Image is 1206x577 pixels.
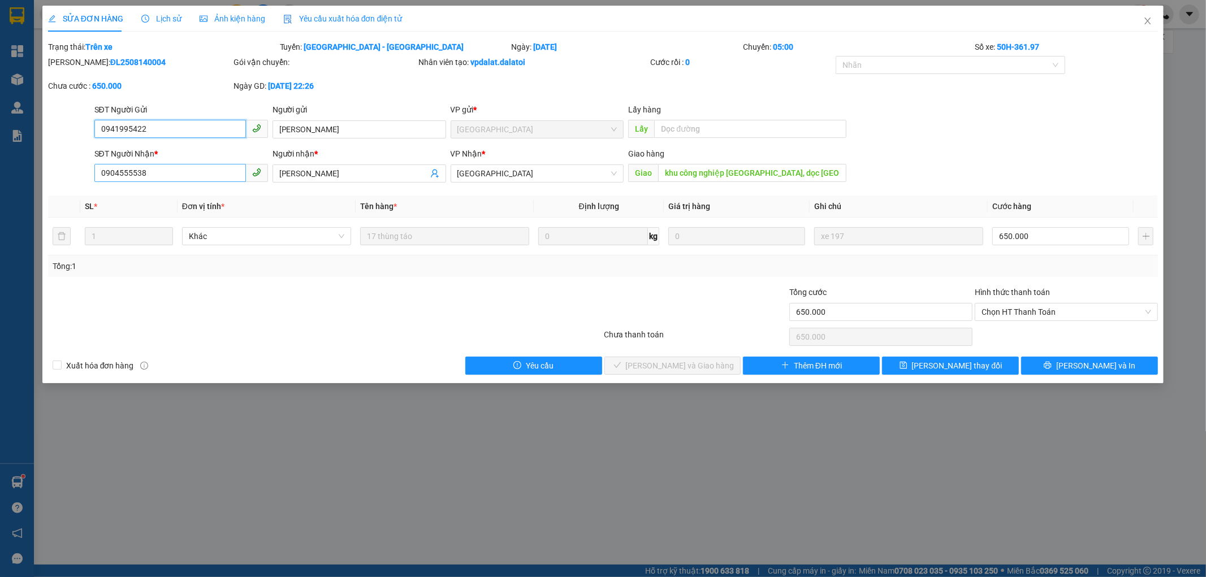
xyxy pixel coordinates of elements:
[252,168,261,177] span: phone
[182,202,224,211] span: Đơn vị tính
[685,58,690,67] b: 0
[658,164,846,182] input: Dọc đường
[273,147,446,160] div: Người nhận
[526,359,554,372] span: Yêu cầu
[53,260,465,272] div: Tổng: 1
[268,81,314,90] b: [DATE] 22:26
[628,120,654,138] span: Lấy
[47,41,279,53] div: Trạng thái:
[794,359,842,372] span: Thêm ĐH mới
[882,357,1019,375] button: save[PERSON_NAME] thay đổi
[628,105,661,114] span: Lấy hàng
[360,227,529,245] input: VD: Bàn, Ghế
[648,227,659,245] span: kg
[94,147,268,160] div: SĐT Người Nhận
[1132,6,1164,37] button: Close
[511,41,742,53] div: Ngày:
[975,288,1050,297] label: Hình thức thanh toán
[457,121,617,138] span: Đà Lạt
[1044,361,1052,370] span: printer
[628,164,658,182] span: Giao
[419,56,649,68] div: Nhân viên tạo:
[48,14,123,23] span: SỬA ĐƠN HÀNG
[789,288,827,297] span: Tổng cước
[604,357,741,375] button: check[PERSON_NAME] và Giao hàng
[430,169,439,178] span: user-add
[92,81,122,90] b: 650.000
[53,227,71,245] button: delete
[773,42,793,51] b: 05:00
[360,202,397,211] span: Tên hàng
[1021,357,1158,375] button: printer[PERSON_NAME] và In
[742,41,974,53] div: Chuyến:
[997,42,1039,51] b: 50H-361.97
[48,80,231,92] div: Chưa cước :
[668,202,710,211] span: Giá trị hàng
[465,357,602,375] button: exclamation-circleYêu cầu
[283,15,292,24] img: icon
[457,165,617,182] span: Nha Trang
[110,58,166,67] b: ĐL2508140004
[200,15,208,23] span: picture
[650,56,833,68] div: Cước rồi :
[283,14,403,23] span: Yêu cầu xuất hóa đơn điện tử
[810,196,988,218] th: Ghi chú
[912,359,1002,372] span: [PERSON_NAME] thay đổi
[234,80,417,92] div: Ngày GD:
[141,14,181,23] span: Lịch sử
[200,14,265,23] span: Ảnh kiện hàng
[654,120,846,138] input: Dọc đường
[304,42,464,51] b: [GEOGRAPHIC_DATA] - [GEOGRAPHIC_DATA]
[141,15,149,23] span: clock-circle
[471,58,526,67] b: vpdalat.dalatoi
[85,42,113,51] b: Trên xe
[1138,227,1153,245] button: plus
[48,56,231,68] div: [PERSON_NAME]:
[1056,359,1135,372] span: [PERSON_NAME] và In
[252,124,261,133] span: phone
[628,149,664,158] span: Giao hàng
[279,41,511,53] div: Tuyến:
[273,103,446,116] div: Người gửi
[974,41,1159,53] div: Số xe:
[451,103,624,116] div: VP gửi
[94,103,268,116] div: SĐT Người Gửi
[234,56,417,68] div: Gói vận chuyển:
[982,303,1151,320] span: Chọn HT Thanh Toán
[781,361,789,370] span: plus
[814,227,983,245] input: Ghi Chú
[534,42,557,51] b: [DATE]
[513,361,521,370] span: exclamation-circle
[579,202,619,211] span: Định lượng
[140,362,148,370] span: info-circle
[85,202,94,211] span: SL
[603,328,789,348] div: Chưa thanh toán
[992,202,1031,211] span: Cước hàng
[668,227,805,245] input: 0
[48,15,56,23] span: edit
[62,359,139,372] span: Xuất hóa đơn hàng
[1143,16,1152,25] span: close
[743,357,880,375] button: plusThêm ĐH mới
[900,361,907,370] span: save
[189,228,344,245] span: Khác
[451,149,482,158] span: VP Nhận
